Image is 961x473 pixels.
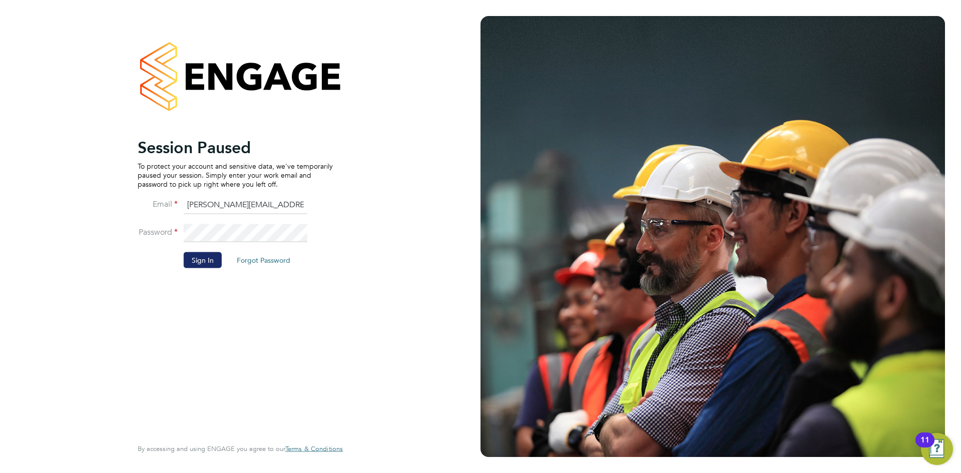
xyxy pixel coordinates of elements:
button: Open Resource Center, 11 new notifications [921,433,953,465]
a: Terms & Conditions [285,445,343,453]
span: By accessing and using ENGAGE you agree to our [138,444,343,453]
p: To protect your account and sensitive data, we've temporarily paused your session. Simply enter y... [138,161,333,189]
label: Password [138,227,178,237]
div: 11 [920,440,929,453]
input: Enter your work email... [184,196,307,214]
label: Email [138,199,178,209]
span: Terms & Conditions [285,444,343,453]
h2: Session Paused [138,137,333,157]
button: Sign In [184,252,222,268]
button: Forgot Password [229,252,298,268]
